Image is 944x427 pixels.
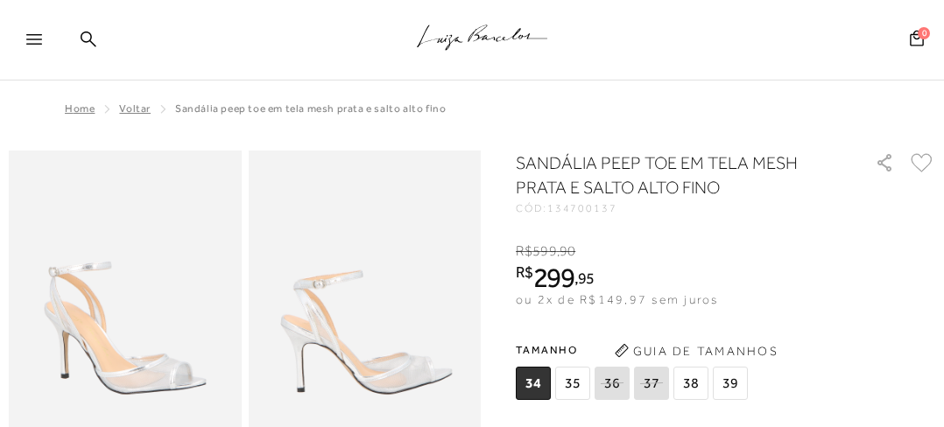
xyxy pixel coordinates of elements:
[119,102,151,115] a: Voltar
[65,102,95,115] a: Home
[547,202,617,214] span: 134700137
[634,367,669,400] span: 37
[516,264,533,280] i: R$
[673,367,708,400] span: 38
[713,367,748,400] span: 39
[557,243,576,259] i: ,
[560,243,575,259] span: 90
[516,203,856,213] div: CÓD:
[175,102,446,115] span: SANDÁLIA PEEP TOE EM TELA MESH PRATA E SALTO ALTO FINO
[918,27,930,39] span: 0
[533,262,574,293] span: 299
[574,270,595,286] i: ,
[595,367,630,400] span: 36
[555,367,590,400] span: 35
[578,269,595,287] span: 95
[905,29,929,52] button: 0
[609,337,784,365] button: Guia de Tamanhos
[516,243,532,259] i: R$
[516,337,752,363] span: Tamanho
[516,292,718,306] span: ou 2x de R$149,97 sem juros
[516,150,835,199] h1: SANDÁLIA PEEP TOE EM TELA MESH PRATA E SALTO ALTO FINO
[532,243,556,259] span: 599
[516,367,551,400] span: 34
